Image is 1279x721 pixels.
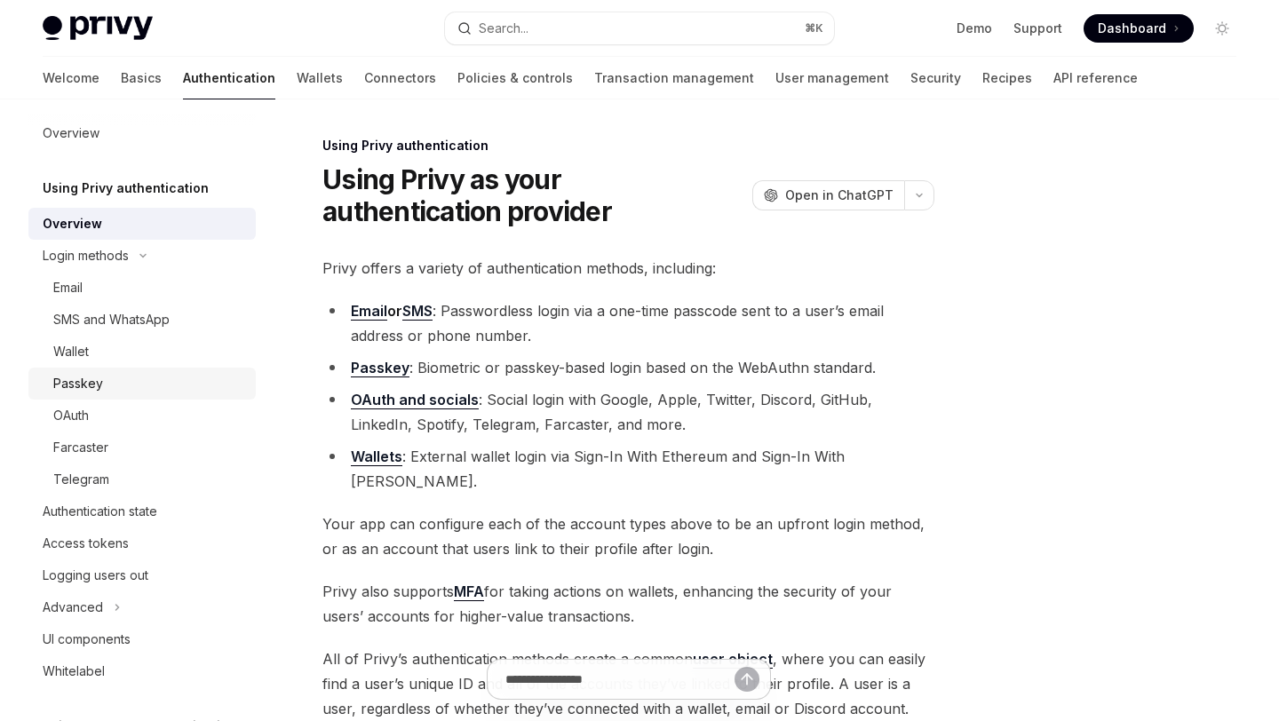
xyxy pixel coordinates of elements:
div: Advanced [43,597,103,618]
button: Send message [735,667,759,692]
button: Toggle dark mode [1208,14,1236,43]
span: All of Privy’s authentication methods create a common , where you can easily find a user’s unique... [322,646,934,721]
div: Wallet [53,341,89,362]
li: : External wallet login via Sign-In With Ethereum and Sign-In With [PERSON_NAME]. [322,444,934,494]
a: Recipes [982,57,1032,99]
a: Access tokens [28,527,256,559]
button: Toggle Login methods section [28,240,256,272]
div: SMS and WhatsApp [53,309,170,330]
a: SMS and WhatsApp [28,304,256,336]
a: Support [1013,20,1062,37]
a: Policies & controls [457,57,573,99]
a: user object [693,650,773,669]
a: Wallets [297,57,343,99]
a: Welcome [43,57,99,99]
button: Open in ChatGPT [752,180,904,210]
a: Farcaster [28,432,256,463]
a: Dashboard [1084,14,1194,43]
a: Security [910,57,961,99]
span: Your app can configure each of the account types above to be an upfront login method, or as an ac... [322,511,934,561]
div: Login methods [43,245,129,266]
a: Demo [957,20,992,37]
a: Overview [28,117,256,149]
a: Wallets [351,448,402,466]
div: Whitelabel [43,661,105,682]
span: Open in ChatGPT [785,186,894,204]
a: Whitelabel [28,655,256,687]
a: Logging users out [28,559,256,591]
li: : Social login with Google, Apple, Twitter, Discord, GitHub, LinkedIn, Spotify, Telegram, Farcast... [322,387,934,437]
h1: Using Privy as your authentication provider [322,163,745,227]
strong: or [351,302,433,321]
button: Toggle Advanced section [28,591,256,623]
a: Overview [28,208,256,240]
span: Privy offers a variety of authentication methods, including: [322,256,934,281]
a: Passkey [351,359,409,377]
a: Transaction management [594,57,754,99]
div: Using Privy authentication [322,137,934,154]
h5: Using Privy authentication [43,178,209,199]
span: Privy also supports for taking actions on wallets, enhancing the security of your users’ accounts... [322,579,934,629]
li: : Biometric or passkey-based login based on the WebAuthn standard. [322,355,934,380]
a: MFA [454,582,484,601]
div: Overview [43,123,99,144]
a: API reference [1053,57,1138,99]
div: Email [53,277,83,298]
div: OAuth [53,405,89,426]
div: Authentication state [43,501,157,522]
div: Search... [479,18,528,39]
a: Basics [121,57,162,99]
div: Passkey [53,373,103,394]
div: Overview [43,213,102,234]
a: Connectors [364,57,436,99]
a: Authentication [183,57,275,99]
span: Dashboard [1098,20,1166,37]
div: Logging users out [43,565,148,586]
button: Open search [445,12,833,44]
a: Telegram [28,463,256,495]
a: Email [28,272,256,304]
div: Farcaster [53,437,108,458]
a: Wallet [28,336,256,368]
a: Passkey [28,368,256,400]
a: OAuth [28,400,256,432]
a: Email [351,302,387,321]
img: light logo [43,16,153,41]
span: ⌘ K [805,21,823,36]
a: OAuth and socials [351,391,479,409]
div: Access tokens [43,533,129,554]
div: UI components [43,629,131,650]
li: : Passwordless login via a one-time passcode sent to a user’s email address or phone number. [322,298,934,348]
a: UI components [28,623,256,655]
a: SMS [402,302,433,321]
a: Authentication state [28,495,256,527]
input: Ask a question... [505,660,735,699]
div: Telegram [53,469,109,490]
a: User management [775,57,889,99]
